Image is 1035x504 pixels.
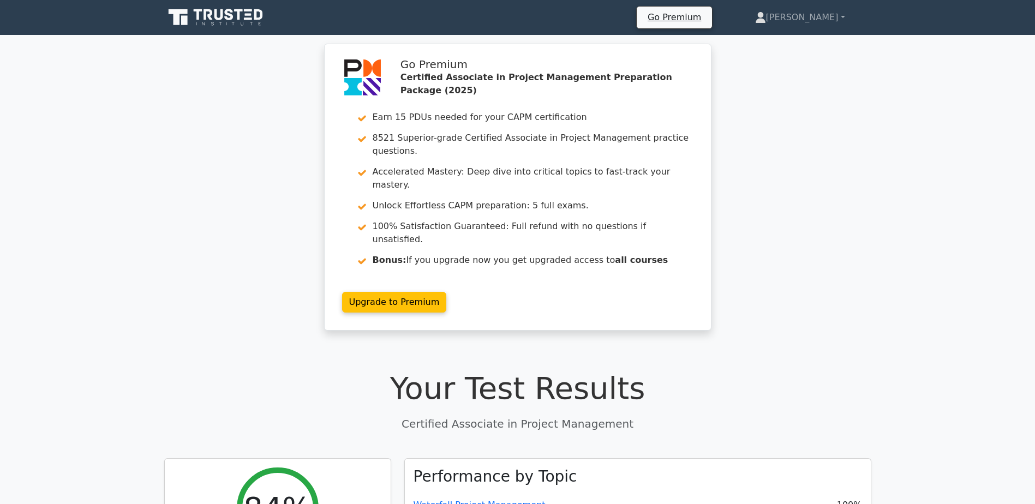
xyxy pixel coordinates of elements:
p: Certified Associate in Project Management [164,416,871,432]
a: Upgrade to Premium [342,292,447,313]
a: [PERSON_NAME] [729,7,871,28]
a: Go Premium [641,10,708,25]
h1: Your Test Results [164,370,871,406]
h3: Performance by Topic [414,467,577,486]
